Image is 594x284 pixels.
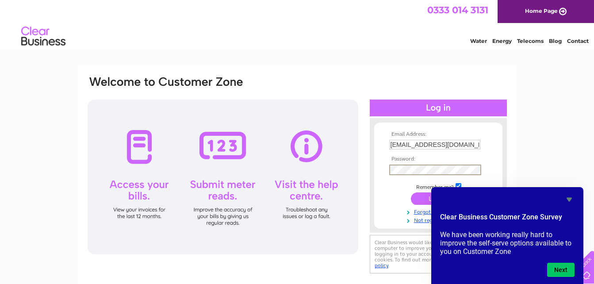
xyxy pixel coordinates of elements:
[547,263,575,277] button: Next question
[564,194,575,205] button: Hide survey
[567,38,589,44] a: Contact
[389,207,490,215] a: Forgotten password?
[492,38,512,44] a: Energy
[411,192,465,205] input: Submit
[370,235,507,273] div: Clear Business would like to place cookies on your computer to improve your experience of the sit...
[387,131,490,138] th: Email Address:
[440,194,575,277] div: Clear Business Customer Zone Survey
[440,230,575,256] p: We have been working really hard to improve the self-serve options available to you on Customer Zone
[389,215,490,224] a: Not registered?
[21,23,66,50] img: logo.png
[88,5,506,43] div: Clear Business is a trading name of Verastar Limited (registered in [GEOGRAPHIC_DATA] No. 3667643...
[549,38,562,44] a: Blog
[387,182,490,191] td: Remember me?
[517,38,544,44] a: Telecoms
[387,156,490,162] th: Password:
[375,257,489,269] a: cookies policy
[440,212,575,227] h2: Clear Business Customer Zone Survey
[470,38,487,44] a: Water
[427,4,488,15] a: 0333 014 3131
